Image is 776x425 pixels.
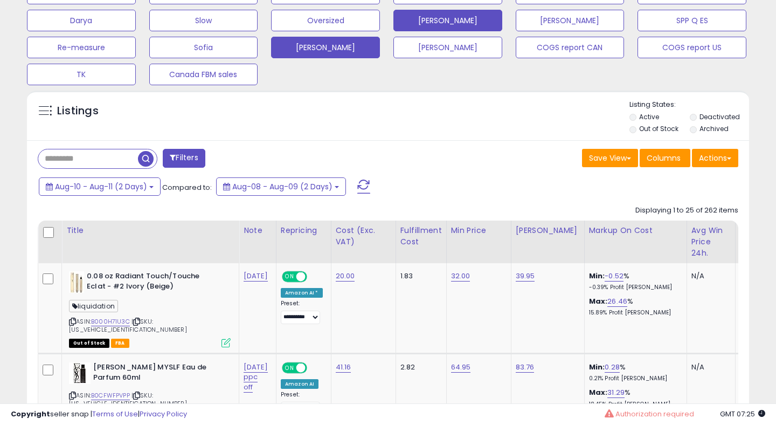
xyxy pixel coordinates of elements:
[451,271,470,282] a: 32.00
[283,364,296,373] span: ON
[244,271,268,282] a: [DATE]
[629,100,750,110] p: Listing States:
[91,317,130,326] a: B000H71U3C
[589,271,678,291] div: %
[516,10,625,31] button: [PERSON_NAME]
[605,362,620,373] a: 0.28
[336,362,351,373] a: 41.16
[589,309,678,317] p: 15.89% Profit [PERSON_NAME]
[336,225,391,248] div: Cost (Exc. VAT)
[232,181,332,192] span: Aug-08 - Aug-09 (2 Days)
[516,225,580,236] div: [PERSON_NAME]
[393,37,502,58] button: [PERSON_NAME]
[39,177,161,196] button: Aug-10 - Aug-11 (2 Days)
[647,153,681,163] span: Columns
[400,271,438,281] div: 1.83
[516,271,535,282] a: 39.95
[691,225,731,259] div: Avg Win Price 24h.
[271,37,380,58] button: [PERSON_NAME]
[306,364,323,373] span: OFF
[216,177,346,196] button: Aug-08 - Aug-09 (2 Days)
[281,391,323,415] div: Preset:
[11,409,50,419] strong: Copyright
[607,296,627,307] a: 26.46
[149,10,258,31] button: Slow
[589,387,608,397] b: Max:
[400,362,438,372] div: 2.82
[516,37,625,58] button: COGS report CAN
[57,104,99,119] h5: Listings
[589,362,678,382] div: %
[605,271,623,282] a: -0.52
[69,362,91,384] img: 31PvC+N4MUL._SL40_.jpg
[607,387,625,398] a: 31.29
[281,288,323,298] div: Amazon AI *
[306,272,323,282] span: OFF
[69,362,231,420] div: ASIN:
[281,379,318,389] div: Amazon AI
[244,362,268,392] a: [DATE] ppc off
[584,221,687,263] th: The percentage added to the cost of goods (COGS) that forms the calculator for Min & Max prices.
[451,362,471,373] a: 64.95
[281,225,327,236] div: Repricing
[589,271,605,281] b: Min:
[393,10,502,31] button: [PERSON_NAME]
[639,124,678,133] label: Out of Stock
[516,362,535,373] a: 83.76
[692,149,738,167] button: Actions
[69,300,118,312] span: liquidation
[66,225,234,236] div: Title
[638,37,746,58] button: COGS report US
[163,149,205,168] button: Filters
[55,181,147,192] span: Aug-10 - Aug-11 (2 Days)
[27,10,136,31] button: Darya
[638,10,746,31] button: SPP Q ES
[589,362,605,372] b: Min:
[639,112,659,121] label: Active
[271,10,380,31] button: Oversized
[699,124,729,133] label: Archived
[27,37,136,58] button: Re-measure
[87,271,218,294] b: 0.08 oz Radiant Touch/Touche Eclat - #2 Ivory (Beige)
[640,149,690,167] button: Columns
[244,225,272,236] div: Note
[111,339,129,348] span: FBA
[69,317,187,333] span: | SKU: [US_VEHICLE_IDENTIFICATION_NUMBER]
[283,272,296,282] span: ON
[11,409,187,420] div: seller snap | |
[589,375,678,382] p: 0.21% Profit [PERSON_NAME]
[691,362,727,372] div: N/A
[635,205,738,216] div: Displaying 1 to 25 of 262 items
[91,391,130,400] a: B0CFWFPVPP
[451,225,507,236] div: Min Price
[281,300,323,324] div: Preset:
[589,225,682,236] div: Markup on Cost
[27,64,136,85] button: TK
[400,225,442,248] div: Fulfillment Cost
[691,271,727,281] div: N/A
[93,362,224,385] b: [PERSON_NAME] MYSLF Eau de Parfum 60ml
[69,271,231,346] div: ASIN:
[589,296,608,306] b: Max:
[92,409,138,419] a: Terms of Use
[149,37,258,58] button: Sofia
[149,64,258,85] button: Canada FBM sales
[582,149,638,167] button: Save View
[589,284,678,291] p: -0.39% Profit [PERSON_NAME]
[69,339,109,348] span: All listings that are currently out of stock and unavailable for purchase on Amazon
[589,388,678,408] div: %
[720,409,765,419] span: 2025-08-11 07:25 GMT
[699,112,740,121] label: Deactivated
[140,409,187,419] a: Privacy Policy
[336,271,355,282] a: 20.00
[589,297,678,317] div: %
[69,271,84,293] img: 31tENUQ-COL._SL40_.jpg
[162,182,212,193] span: Compared to:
